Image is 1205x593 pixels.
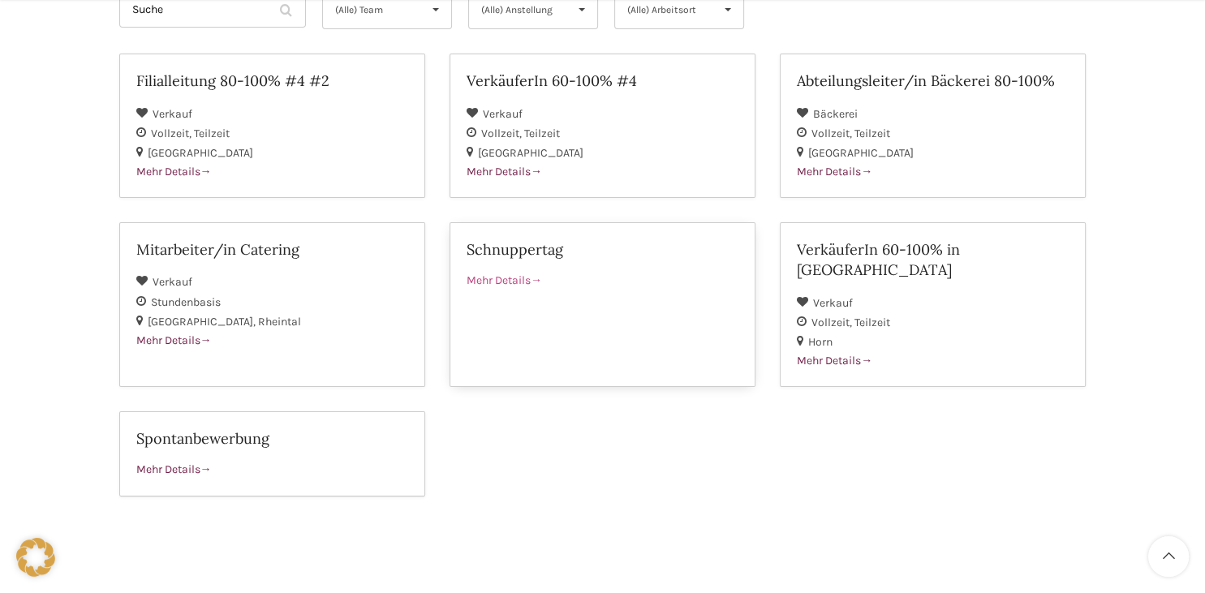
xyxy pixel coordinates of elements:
[136,239,408,260] h2: Mitarbeiter/in Catering
[136,462,212,476] span: Mehr Details
[258,315,301,329] span: Rheintal
[194,127,230,140] span: Teilzeit
[780,222,1086,387] a: VerkäuferIn 60-100% in [GEOGRAPHIC_DATA] Verkauf Vollzeit Teilzeit Horn Mehr Details
[148,315,258,329] span: [GEOGRAPHIC_DATA]
[467,273,542,287] span: Mehr Details
[136,333,212,347] span: Mehr Details
[136,428,408,449] h2: Spontanbewerbung
[808,335,833,349] span: Horn
[450,222,755,387] a: Schnuppertag Mehr Details
[854,316,890,329] span: Teilzeit
[813,296,853,310] span: Verkauf
[153,107,192,121] span: Verkauf
[483,107,523,121] span: Verkauf
[151,295,221,309] span: Stundenbasis
[148,146,253,160] span: [GEOGRAPHIC_DATA]
[811,127,854,140] span: Vollzeit
[119,411,425,496] a: Spontanbewerbung Mehr Details
[467,71,738,91] h2: VerkäuferIn 60-100% #4
[797,165,872,178] span: Mehr Details
[811,316,854,329] span: Vollzeit
[119,222,425,387] a: Mitarbeiter/in Catering Verkauf Stundenbasis [GEOGRAPHIC_DATA] Rheintal Mehr Details
[450,54,755,198] a: VerkäuferIn 60-100% #4 Verkauf Vollzeit Teilzeit [GEOGRAPHIC_DATA] Mehr Details
[481,127,524,140] span: Vollzeit
[813,107,858,121] span: Bäckerei
[797,354,872,367] span: Mehr Details
[478,146,583,160] span: [GEOGRAPHIC_DATA]
[136,165,212,178] span: Mehr Details
[153,275,192,289] span: Verkauf
[780,54,1086,198] a: Abteilungsleiter/in Bäckerei 80-100% Bäckerei Vollzeit Teilzeit [GEOGRAPHIC_DATA] Mehr Details
[151,127,194,140] span: Vollzeit
[467,165,542,178] span: Mehr Details
[854,127,890,140] span: Teilzeit
[797,71,1069,91] h2: Abteilungsleiter/in Bäckerei 80-100%
[808,146,914,160] span: [GEOGRAPHIC_DATA]
[524,127,560,140] span: Teilzeit
[1148,536,1189,577] a: Scroll to top button
[136,71,408,91] h2: Filialleitung 80-100% #4 #2
[467,239,738,260] h2: Schnuppertag
[119,54,425,198] a: Filialleitung 80-100% #4 #2 Verkauf Vollzeit Teilzeit [GEOGRAPHIC_DATA] Mehr Details
[797,239,1069,280] h2: VerkäuferIn 60-100% in [GEOGRAPHIC_DATA]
